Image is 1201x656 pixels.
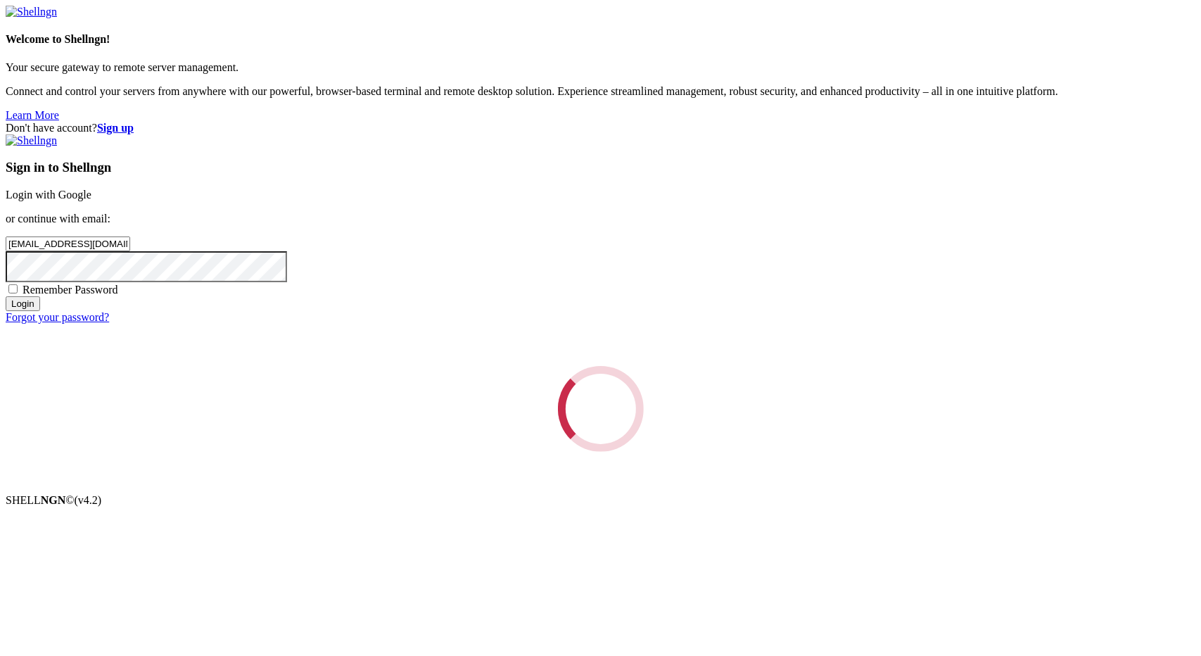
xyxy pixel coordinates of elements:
h3: Sign in to Shellngn [6,160,1195,175]
span: Remember Password [23,284,118,296]
b: NGN [41,494,66,506]
a: Forgot your password? [6,311,109,323]
input: Login [6,296,40,311]
a: Learn More [6,109,59,121]
img: Shellngn [6,134,57,147]
input: Remember Password [8,284,18,294]
div: Don't have account? [6,122,1195,134]
h4: Welcome to Shellngn! [6,33,1195,46]
div: Loading... [558,366,644,452]
input: Email address [6,236,130,251]
img: Shellngn [6,6,57,18]
a: Login with Google [6,189,91,201]
a: Sign up [97,122,134,134]
span: 4.2.0 [75,494,102,506]
p: Your secure gateway to remote server management. [6,61,1195,74]
span: SHELL © [6,494,101,506]
p: or continue with email: [6,213,1195,225]
p: Connect and control your servers from anywhere with our powerful, browser-based terminal and remo... [6,85,1195,98]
